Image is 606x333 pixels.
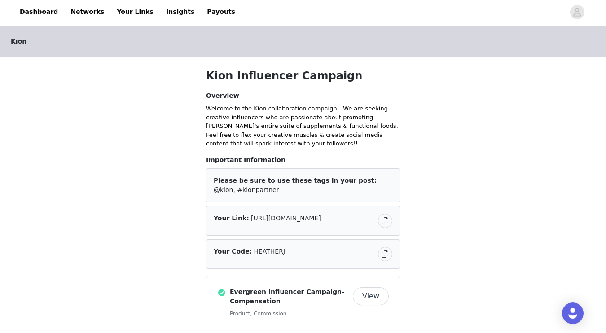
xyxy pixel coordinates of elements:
[562,302,584,324] div: Open Intercom Messenger
[161,2,200,22] a: Insights
[202,2,241,22] a: Payouts
[206,131,400,148] p: Feel free to flex your creative muscles & create social media content that will spark interest wi...
[206,68,400,84] h1: Kion Influencer Campaign
[230,287,349,306] h4: Evergreen Influencer Campaign- Compensation
[206,104,400,131] p: Welcome to the Kion collaboration campaign! We are seeking creative influencers who are passionat...
[14,2,63,22] a: Dashboard
[353,287,389,305] button: View
[353,293,389,300] a: View
[111,2,159,22] a: Your Links
[214,177,377,184] span: Please be sure to use these tags in your post:
[65,2,110,22] a: Networks
[251,215,321,222] span: [URL][DOMAIN_NAME]
[214,186,279,193] span: @kion, #kionpartner
[11,37,26,46] span: Kion
[573,5,581,19] div: avatar
[254,248,285,255] span: HEATHERJ
[214,248,252,255] span: Your Code:
[230,310,349,318] h5: Product, Commission
[214,215,249,222] span: Your Link:
[206,91,400,101] h4: Overview
[206,155,400,165] p: Important Information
